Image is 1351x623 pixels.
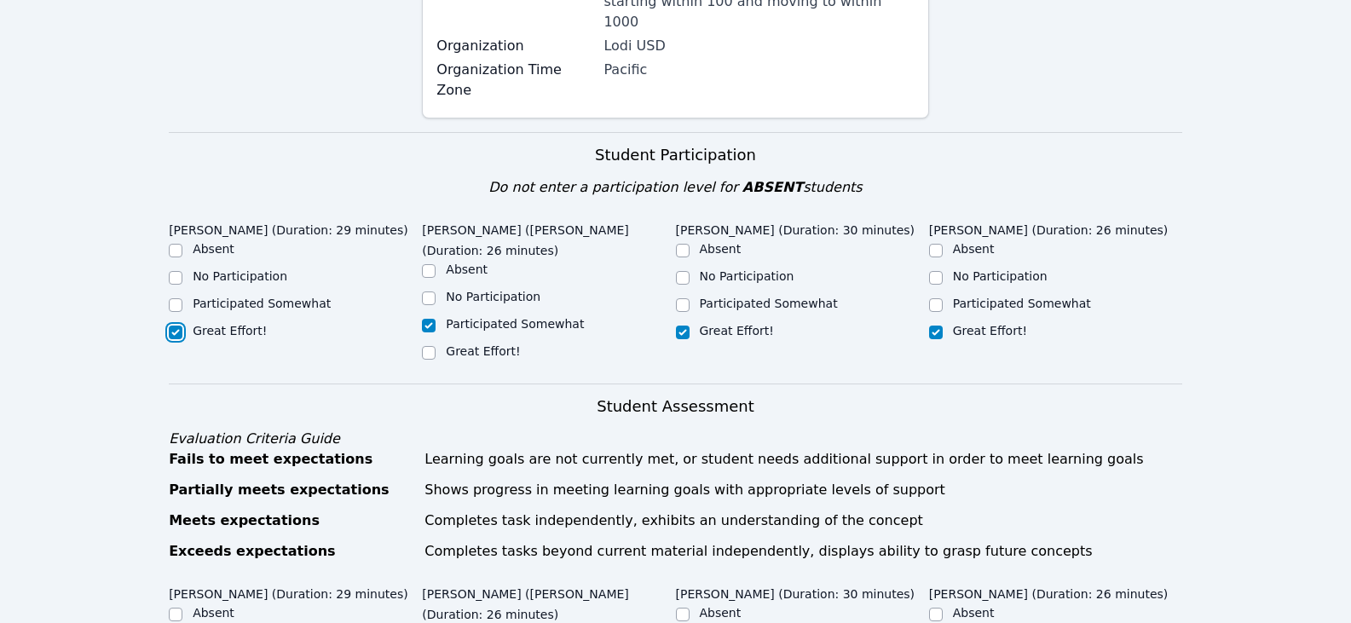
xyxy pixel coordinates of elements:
h3: Student Assessment [169,395,1182,418]
h3: Student Participation [169,143,1182,167]
legend: [PERSON_NAME] (Duration: 26 minutes) [929,579,1169,604]
div: Completes tasks beyond current material independently, displays ability to grasp future concepts [424,541,1182,562]
label: No Participation [446,290,540,303]
div: Learning goals are not currently met, or student needs additional support in order to meet learni... [424,449,1182,470]
legend: [PERSON_NAME] (Duration: 26 minutes) [929,215,1169,240]
label: Participated Somewhat [446,317,584,331]
label: Absent [953,242,995,256]
label: Great Effort! [193,324,267,337]
div: Partially meets expectations [169,480,414,500]
legend: [PERSON_NAME] (Duration: 29 minutes) [169,215,408,240]
legend: [PERSON_NAME] (Duration: 30 minutes) [676,215,915,240]
label: Participated Somewhat [953,297,1091,310]
label: Absent [953,606,995,620]
label: No Participation [953,269,1048,283]
label: Organization Time Zone [436,60,593,101]
label: Organization [436,36,593,56]
label: Participated Somewhat [700,297,838,310]
div: Do not enter a participation level for students [169,177,1182,198]
legend: [PERSON_NAME] (Duration: 30 minutes) [676,579,915,604]
div: Pacific [603,60,914,80]
span: ABSENT [742,179,803,195]
div: Evaluation Criteria Guide [169,429,1182,449]
label: No Participation [193,269,287,283]
legend: [PERSON_NAME] ([PERSON_NAME] (Duration: 26 minutes) [422,215,675,261]
div: Fails to meet expectations [169,449,414,470]
label: Absent [446,262,488,276]
label: Absent [193,606,234,620]
legend: [PERSON_NAME] (Duration: 29 minutes) [169,579,408,604]
label: No Participation [700,269,794,283]
label: Absent [193,242,234,256]
div: Shows progress in meeting learning goals with appropriate levels of support [424,480,1182,500]
label: Great Effort! [446,344,520,358]
label: Absent [700,242,742,256]
div: Completes task independently, exhibits an understanding of the concept [424,511,1182,531]
div: Exceeds expectations [169,541,414,562]
label: Great Effort! [953,324,1027,337]
div: Meets expectations [169,511,414,531]
label: Great Effort! [700,324,774,337]
div: Lodi USD [603,36,914,56]
label: Participated Somewhat [193,297,331,310]
label: Absent [700,606,742,620]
